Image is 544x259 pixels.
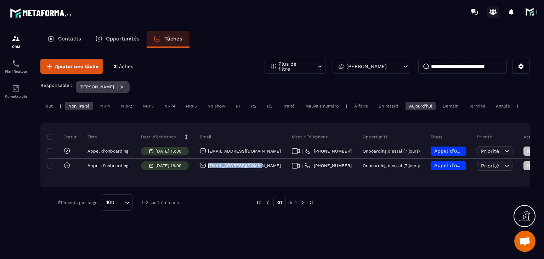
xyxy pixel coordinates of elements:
[161,102,179,110] div: NRP4
[40,31,88,48] a: Contacts
[117,64,133,69] span: Tâches
[256,199,262,206] img: prev
[40,83,72,88] p: Responsable :
[363,134,388,140] p: Opportunité
[346,104,347,109] p: |
[12,34,20,43] img: formation
[2,79,30,104] a: accountantaccountantComptabilité
[2,94,30,98] p: Comptabilité
[2,54,30,79] a: schedulerschedulerPlanificateur
[279,102,298,110] div: Traité
[40,59,103,74] button: Ajouter une tâche
[523,134,537,140] p: Action
[204,102,229,110] div: No show
[164,35,182,42] p: Tâches
[139,102,157,110] div: NRP3
[147,31,189,48] a: Tâches
[288,200,297,205] p: de 1
[10,6,74,20] img: logo
[40,102,56,110] div: Tout
[477,134,492,140] p: Priorité
[263,102,276,110] div: R3
[305,163,352,169] a: [PHONE_NUMBER]
[278,61,310,71] p: Plus de filtre
[292,134,328,140] p: Meet / Téléphone
[155,163,181,168] p: [DATE] 16:00
[273,196,286,209] p: 01
[55,63,98,70] span: Ajouter une tâche
[363,149,420,154] p: Onboarding d'essai (7 jours)
[302,149,303,154] span: |
[12,84,20,93] img: accountant
[481,163,499,169] span: Priorité
[87,134,97,140] p: Titre
[79,84,114,89] p: [PERSON_NAME]
[2,70,30,73] p: Planificateur
[514,231,535,252] div: Ouvrir le chat
[106,35,140,42] p: Opportunités
[351,102,372,110] div: À faire
[200,134,211,140] p: Email
[248,102,260,110] div: R2
[434,148,501,154] span: Appel d’onboarding planifié
[97,102,114,110] div: NRP1
[65,102,93,110] div: Non Traité
[299,199,306,206] img: next
[232,102,244,110] div: R1
[88,31,147,48] a: Opportunités
[302,102,342,110] div: Mauvais numéro
[439,102,462,110] div: Demain
[58,200,97,205] p: Éléments par page
[465,102,489,110] div: Terminé
[517,104,518,109] p: |
[104,199,117,206] span: 100
[481,148,499,154] span: Priorité
[101,194,133,211] div: Search for option
[87,149,128,154] p: Appel d'onboarding
[308,199,314,206] img: next
[155,149,181,154] p: [DATE] 15:00
[58,35,81,42] p: Contacts
[114,63,133,70] p: 2
[375,102,402,110] div: En retard
[117,199,123,206] input: Search for option
[87,163,128,168] p: Appel d'onboarding
[434,162,501,168] span: Appel d’onboarding planifié
[118,102,136,110] div: NRP2
[492,102,514,110] div: Annulé
[141,134,176,140] p: Date d’échéance
[346,64,387,69] p: [PERSON_NAME]
[265,199,271,206] img: prev
[431,134,443,140] p: Phase
[406,102,436,110] div: Aujourd'hui
[142,200,180,205] p: 1-2 sur 2 éléments
[2,29,30,54] a: formationformationCRM
[60,104,61,109] p: |
[2,45,30,49] p: CRM
[305,148,352,154] a: [PHONE_NUMBER]
[363,163,420,168] p: Onboarding d'essai (7 jours)
[302,163,303,169] span: |
[182,102,200,110] div: NRP5
[49,134,76,140] p: Statut
[12,59,20,68] img: scheduler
